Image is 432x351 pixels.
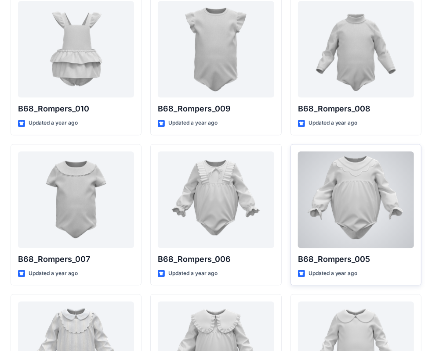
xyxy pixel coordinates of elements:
p: Updated a year ago [168,269,218,278]
a: B68_Rompers_006 [158,151,274,248]
p: B68_Rompers_008 [298,103,414,115]
p: Updated a year ago [309,118,358,128]
p: B68_Rompers_005 [298,253,414,265]
p: Updated a year ago [168,118,218,128]
p: B68_Rompers_007 [18,253,134,265]
a: B68_Rompers_005 [298,151,414,248]
a: B68_Rompers_009 [158,1,274,97]
a: B68_Rompers_007 [18,151,134,248]
a: B68_Rompers_010 [18,1,134,97]
p: B68_Rompers_010 [18,103,134,115]
p: Updated a year ago [309,269,358,278]
p: B68_Rompers_006 [158,253,274,265]
p: B68_Rompers_009 [158,103,274,115]
p: Updated a year ago [29,269,78,278]
p: Updated a year ago [29,118,78,128]
a: B68_Rompers_008 [298,1,414,97]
